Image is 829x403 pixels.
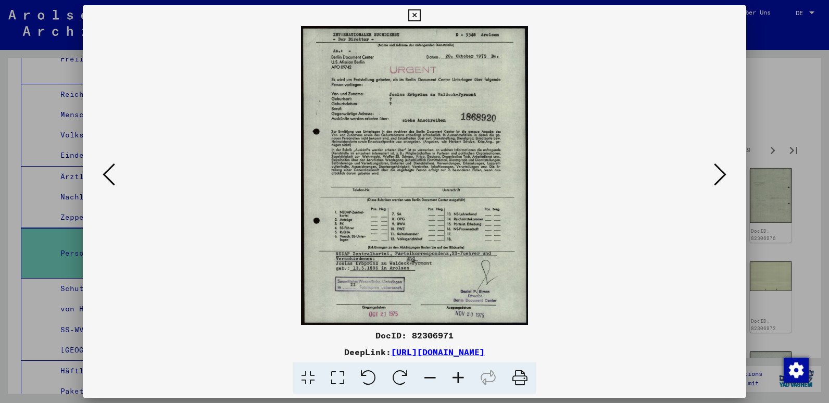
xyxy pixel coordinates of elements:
div: DeepLink: [83,346,746,358]
img: Zustimmung ändern [784,358,809,383]
div: DocID: 82306971 [83,329,746,342]
div: Zustimmung ändern [783,357,808,382]
img: 001.jpg [118,26,711,325]
a: [URL][DOMAIN_NAME] [391,347,485,357]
